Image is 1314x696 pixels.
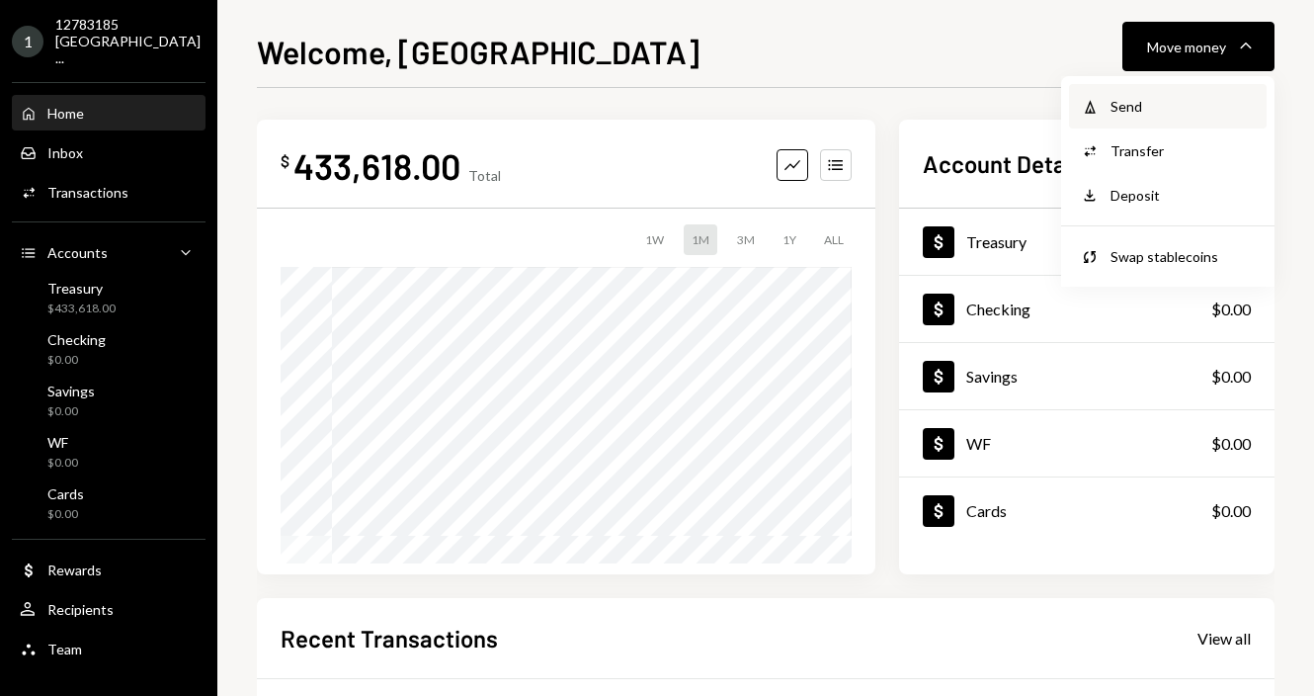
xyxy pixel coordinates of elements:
[12,428,205,476] a: WF$0.00
[729,224,763,255] div: 3M
[281,151,289,171] div: $
[47,184,128,201] div: Transactions
[47,280,116,297] div: Treasury
[468,167,501,184] div: Total
[47,105,84,122] div: Home
[1110,96,1255,117] div: Send
[1122,22,1274,71] button: Move money
[12,591,205,627] a: Recipients
[1211,432,1251,456] div: $0.00
[47,383,95,399] div: Savings
[899,209,1274,275] a: Treasury$433,618.00
[966,300,1030,318] div: Checking
[12,479,205,527] a: Cards$0.00
[966,501,1007,520] div: Cards
[12,134,205,170] a: Inbox
[47,301,116,317] div: $433,618.00
[47,144,83,161] div: Inbox
[47,641,82,657] div: Team
[899,410,1274,477] a: WF$0.00
[293,143,460,188] div: 433,618.00
[12,325,205,373] a: Checking$0.00
[1110,246,1255,267] div: Swap stablecoins
[47,403,95,420] div: $0.00
[55,16,201,66] div: 12783185 [GEOGRAPHIC_DATA] ...
[923,147,1090,180] h2: Account Details
[1197,629,1251,649] div: View all
[47,434,78,451] div: WF
[47,455,78,472] div: $0.00
[47,352,106,369] div: $0.00
[257,32,699,71] h1: Welcome, [GEOGRAPHIC_DATA]
[281,622,498,654] h2: Recent Transactions
[47,244,108,261] div: Accounts
[899,276,1274,342] a: Checking$0.00
[12,274,205,321] a: Treasury$433,618.00
[816,224,852,255] div: ALL
[47,506,84,523] div: $0.00
[1211,499,1251,523] div: $0.00
[47,485,84,502] div: Cards
[12,95,205,130] a: Home
[899,478,1274,544] a: Cards$0.00
[12,377,205,424] a: Savings$0.00
[966,367,1018,386] div: Savings
[684,224,717,255] div: 1M
[12,174,205,210] a: Transactions
[1147,37,1226,57] div: Move money
[47,331,106,348] div: Checking
[1211,298,1251,321] div: $0.00
[899,343,1274,409] a: Savings$0.00
[12,631,205,666] a: Team
[637,224,672,255] div: 1W
[966,232,1027,251] div: Treasury
[775,224,804,255] div: 1Y
[47,562,102,578] div: Rewards
[1110,140,1255,161] div: Transfer
[1197,627,1251,649] a: View all
[12,26,43,57] div: 1
[12,552,205,587] a: Rewards
[12,234,205,270] a: Accounts
[1110,185,1255,206] div: Deposit
[1211,365,1251,389] div: $0.00
[966,434,991,453] div: WF
[47,601,114,618] div: Recipients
